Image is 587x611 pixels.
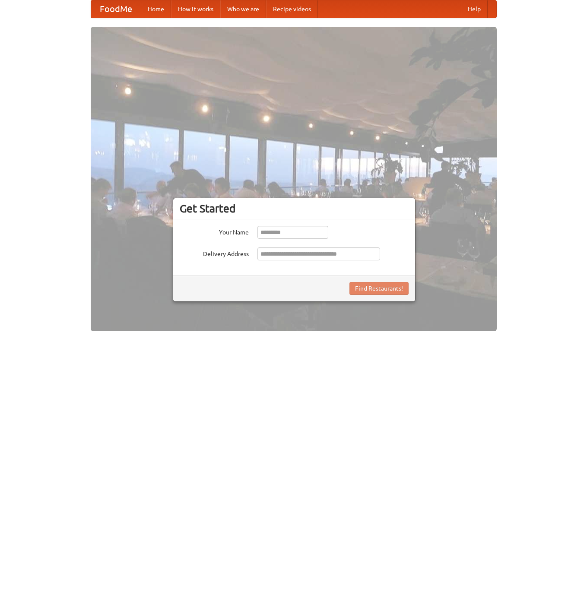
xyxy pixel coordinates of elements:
[461,0,488,18] a: Help
[180,247,249,258] label: Delivery Address
[349,282,409,295] button: Find Restaurants!
[171,0,220,18] a: How it works
[180,202,409,215] h3: Get Started
[180,226,249,237] label: Your Name
[91,0,141,18] a: FoodMe
[266,0,318,18] a: Recipe videos
[220,0,266,18] a: Who we are
[141,0,171,18] a: Home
